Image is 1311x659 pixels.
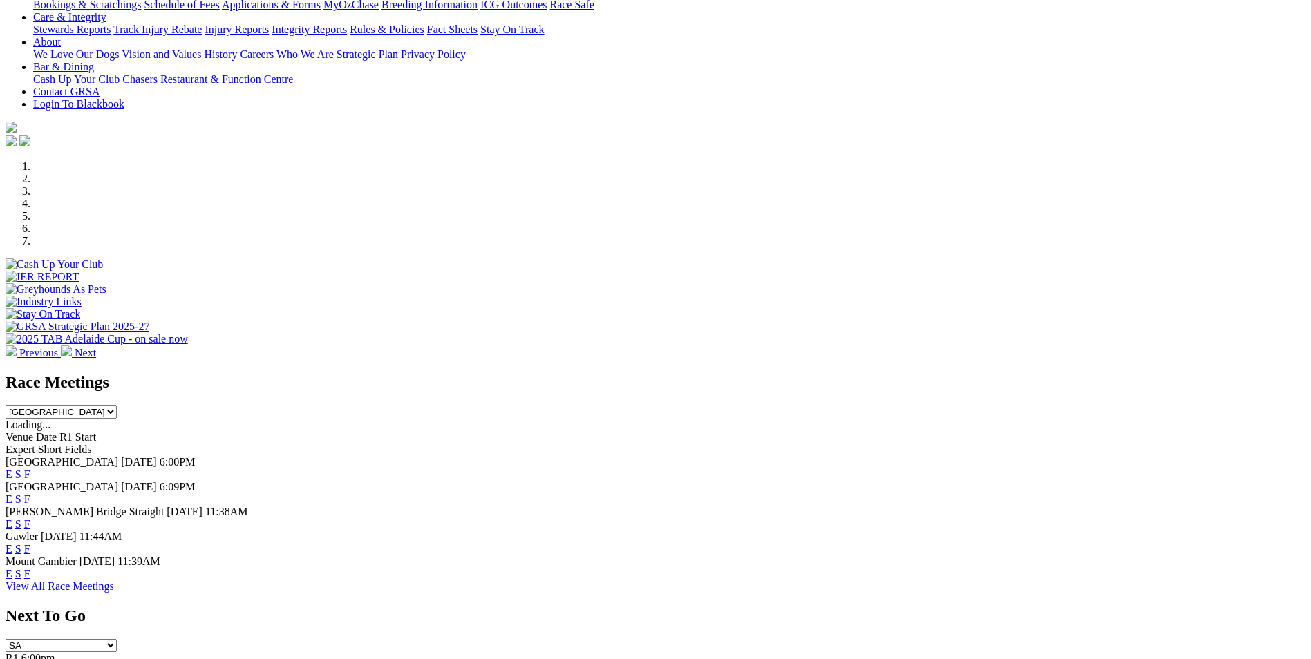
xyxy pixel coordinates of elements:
a: S [15,493,21,505]
a: Bar & Dining [33,61,94,73]
a: S [15,518,21,530]
a: F [24,468,30,480]
span: 6:00PM [160,456,196,468]
a: Integrity Reports [272,23,347,35]
a: S [15,468,21,480]
img: Cash Up Your Club [6,258,103,271]
a: F [24,543,30,555]
span: [GEOGRAPHIC_DATA] [6,481,118,493]
a: Careers [240,48,274,60]
span: Previous [19,347,58,359]
span: R1 Start [59,431,96,443]
a: Cash Up Your Club [33,73,120,85]
span: Short [38,443,62,455]
a: Chasers Restaurant & Function Centre [122,73,293,85]
img: GRSA Strategic Plan 2025-27 [6,321,149,333]
img: twitter.svg [19,135,30,146]
span: 6:09PM [160,481,196,493]
img: chevron-left-pager-white.svg [6,345,17,356]
span: Fields [64,443,91,455]
div: About [33,48,1305,61]
a: E [6,518,12,530]
a: Stewards Reports [33,23,111,35]
a: Rules & Policies [350,23,424,35]
span: Mount Gambier [6,555,77,567]
a: E [6,568,12,580]
h2: Race Meetings [6,373,1305,392]
a: E [6,493,12,505]
a: Track Injury Rebate [113,23,202,35]
a: Privacy Policy [401,48,466,60]
img: chevron-right-pager-white.svg [61,345,72,356]
img: Greyhounds As Pets [6,283,106,296]
img: logo-grsa-white.png [6,122,17,133]
a: S [15,543,21,555]
a: We Love Our Dogs [33,48,119,60]
h2: Next To Go [6,607,1305,625]
a: F [24,568,30,580]
a: About [33,36,61,48]
span: 11:44AM [79,531,122,542]
span: [DATE] [167,506,202,517]
span: [DATE] [121,456,157,468]
img: 2025 TAB Adelaide Cup - on sale now [6,333,188,345]
a: Injury Reports [205,23,269,35]
a: F [24,493,30,505]
a: Strategic Plan [337,48,398,60]
a: E [6,468,12,480]
span: Loading... [6,419,50,430]
a: Vision and Values [122,48,201,60]
a: S [15,568,21,580]
span: Date [36,431,57,443]
div: Bar & Dining [33,73,1305,86]
img: facebook.svg [6,135,17,146]
a: View All Race Meetings [6,580,114,592]
a: Who We Are [276,48,334,60]
img: IER REPORT [6,271,79,283]
span: Next [75,347,96,359]
div: Care & Integrity [33,23,1305,36]
a: History [204,48,237,60]
span: [PERSON_NAME] Bridge Straight [6,506,164,517]
span: [GEOGRAPHIC_DATA] [6,456,118,468]
img: Industry Links [6,296,82,308]
a: Login To Blackbook [33,98,124,110]
a: Contact GRSA [33,86,100,97]
a: Next [61,347,96,359]
span: [DATE] [41,531,77,542]
a: Stay On Track [480,23,544,35]
img: Stay On Track [6,308,80,321]
a: Care & Integrity [33,11,106,23]
a: F [24,518,30,530]
span: [DATE] [79,555,115,567]
span: Venue [6,431,33,443]
span: [DATE] [121,481,157,493]
span: Gawler [6,531,38,542]
span: 11:39AM [117,555,160,567]
span: Expert [6,443,35,455]
a: Fact Sheets [427,23,478,35]
span: 11:38AM [205,506,248,517]
a: E [6,543,12,555]
a: Previous [6,347,61,359]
